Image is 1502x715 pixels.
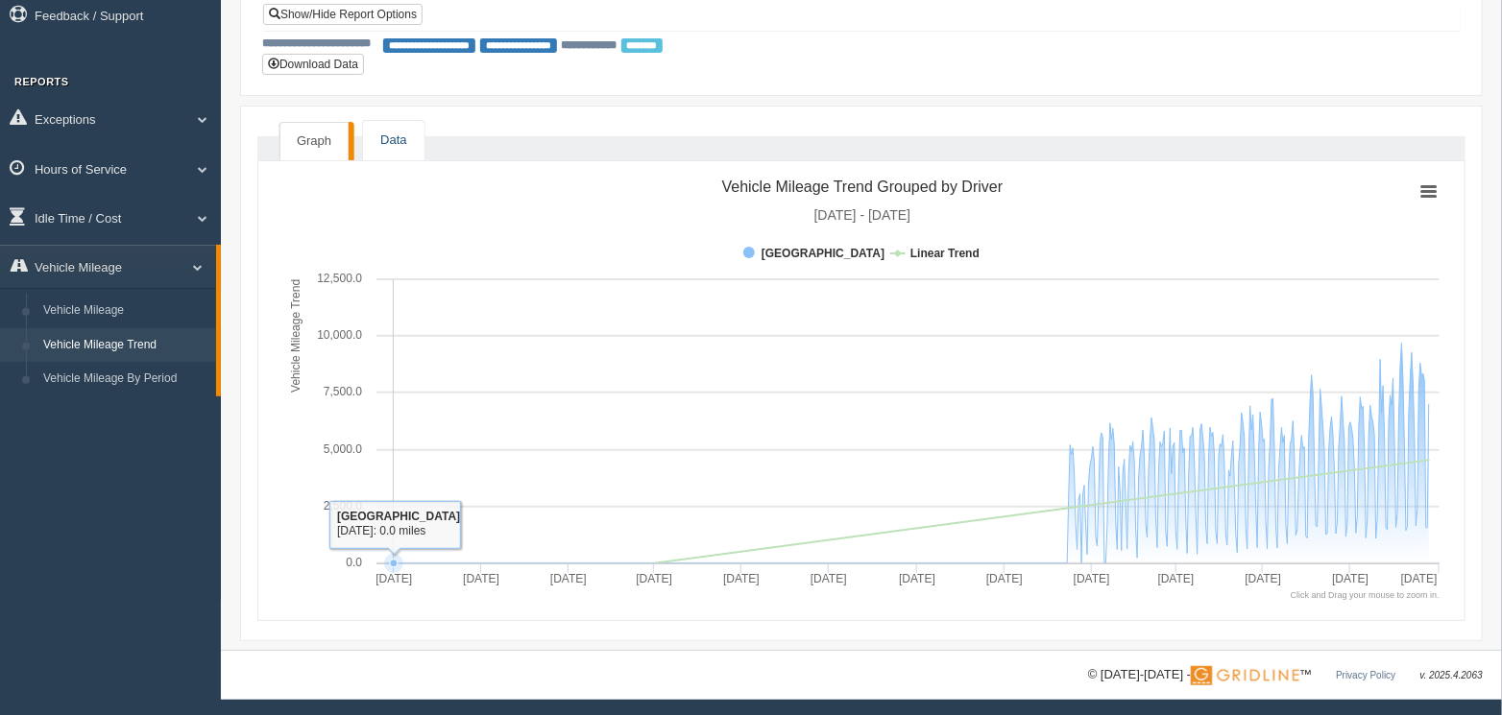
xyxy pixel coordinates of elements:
[324,442,362,456] text: 5,000.0
[375,572,412,585] tspan: [DATE]
[1088,665,1483,685] div: © [DATE]-[DATE] - ™
[463,572,499,585] tspan: [DATE]
[1246,572,1282,585] tspan: [DATE]
[346,556,362,569] text: 0.0
[1074,572,1110,585] tspan: [DATE]
[279,122,349,160] a: Graph
[1420,670,1483,680] span: v. 2025.4.2063
[762,247,884,260] tspan: [GEOGRAPHIC_DATA]
[317,328,362,342] text: 10,000.0
[324,385,362,398] text: 7,500.0
[910,247,980,260] tspan: Linear Trend
[1191,666,1299,685] img: Gridline
[899,572,935,585] tspan: [DATE]
[722,179,1004,195] tspan: Vehicle Mileage Trend Grouped by Driver
[814,207,911,223] tspan: [DATE] - [DATE]
[35,294,216,328] a: Vehicle Mileage
[262,54,364,75] button: Download Data
[986,572,1023,585] tspan: [DATE]
[324,499,362,512] text: 2,500.0
[317,272,362,285] text: 12,500.0
[1158,572,1195,585] tspan: [DATE]
[636,572,672,585] tspan: [DATE]
[363,121,424,160] a: Data
[723,572,760,585] tspan: [DATE]
[35,328,216,363] a: Vehicle Mileage Trend
[1332,572,1369,585] tspan: [DATE]
[1336,670,1395,680] a: Privacy Policy
[1291,590,1440,600] tspan: Click and Drag your mouse to zoom in.
[35,362,216,396] a: Vehicle Mileage By Period
[550,572,587,585] tspan: [DATE]
[263,4,423,25] a: Show/Hide Report Options
[1401,572,1438,585] tspan: [DATE]
[289,279,303,393] tspan: Vehicle Mileage Trend
[811,572,847,585] tspan: [DATE]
